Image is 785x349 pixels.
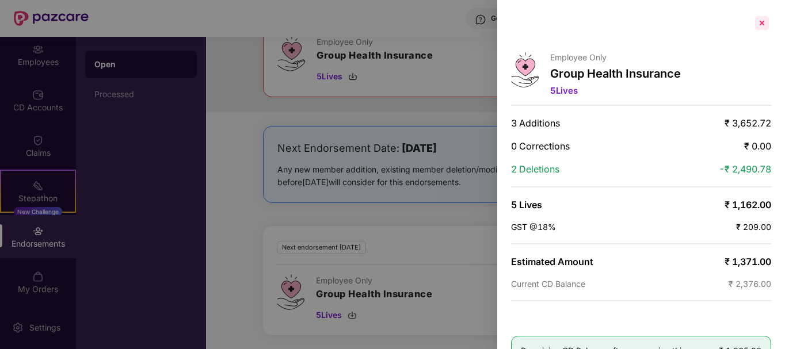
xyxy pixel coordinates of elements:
[550,67,681,80] p: Group Health Insurance
[511,256,593,267] span: Estimated Amount
[719,163,771,175] span: -₹ 2,490.78
[511,279,585,289] span: Current CD Balance
[511,52,539,87] img: svg+xml;base64,PHN2ZyB4bWxucz0iaHR0cDovL3d3dy53My5vcmcvMjAwMC9zdmciIHdpZHRoPSI0Ny43MTQiIGhlaWdodD...
[511,140,570,152] span: 0 Corrections
[725,256,771,267] span: ₹ 1,371.00
[511,163,559,175] span: 2 Deletions
[550,52,681,62] p: Employee Only
[511,222,556,232] span: GST @18%
[725,117,771,129] span: ₹ 3,652.72
[736,222,771,232] span: ₹ 209.00
[511,199,542,210] span: 5 Lives
[725,199,771,210] span: ₹ 1,162.00
[744,140,771,152] span: ₹ 0.00
[729,279,771,289] span: ₹ 2,376.00
[550,85,578,96] span: 5 Lives
[511,117,560,129] span: 3 Additions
